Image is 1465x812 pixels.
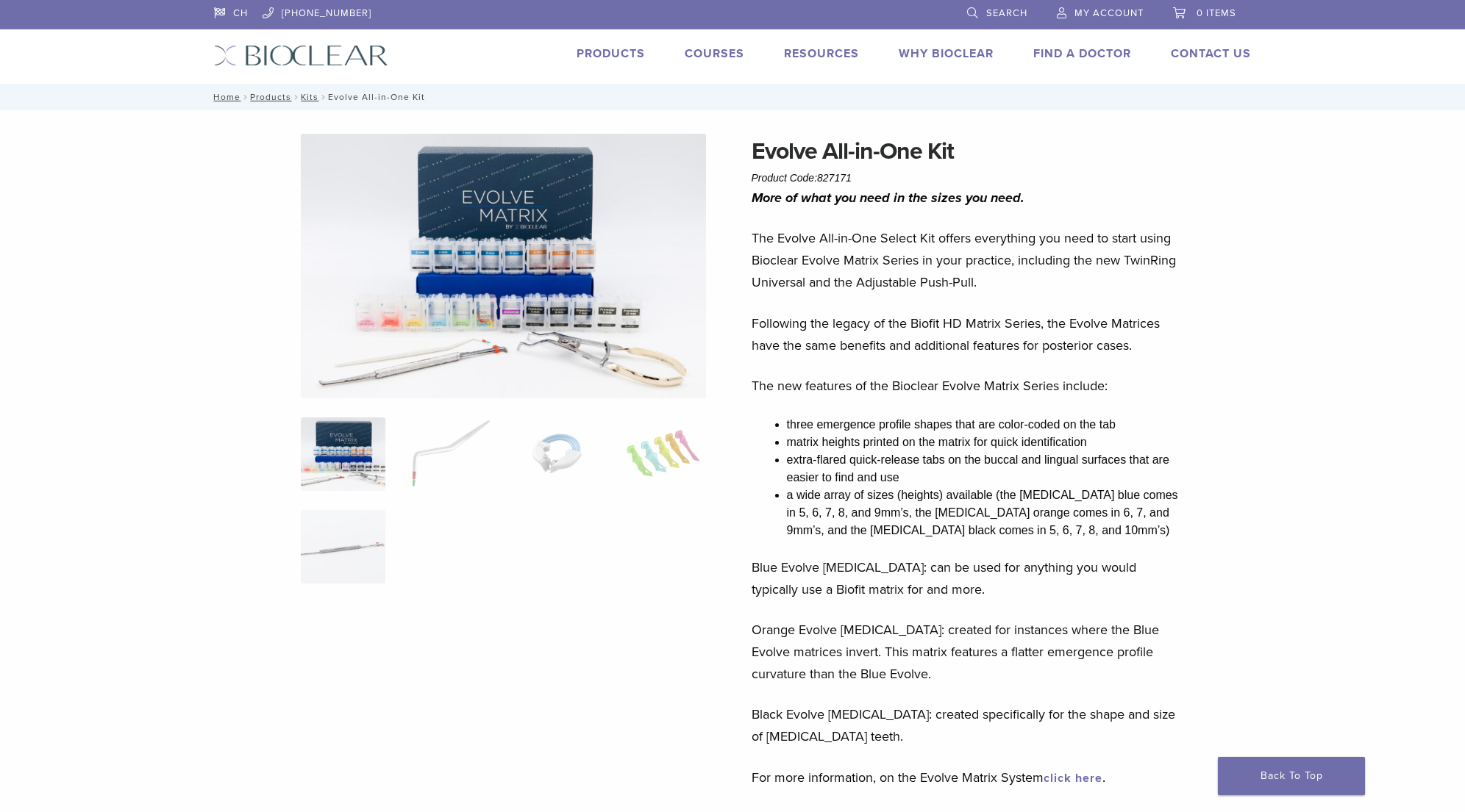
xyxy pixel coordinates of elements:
[240,93,250,101] span: /
[787,451,1184,486] li: extra-flared quick-release tabs on the buccal and lingual surfaces that are easier to find and use
[685,46,744,61] a: Courses
[752,556,1184,600] p: Blue Evolve [MEDICAL_DATA]: can be used for anything you would typically use a Biofit matrix for ...
[1171,46,1251,61] a: Contact Us
[1218,757,1365,795] a: Back To Top
[301,134,707,398] img: IMG_0457
[752,227,1184,293] p: The Evolve All-in-One Select Kit offers everything you need to start using Bioclear Evolve Matrix...
[752,703,1184,747] p: Black Evolve [MEDICAL_DATA]: created specifically for the shape and size of [MEDICAL_DATA] teeth.
[752,172,852,184] span: Product Code:
[301,417,385,491] img: IMG_0457-scaled-e1745362001290-300x300.jpg
[1074,7,1144,19] span: My Account
[203,84,1262,110] nav: Evolve All-in-One Kit
[752,134,1184,169] h1: Evolve All-in-One Kit
[986,7,1027,19] span: Search
[787,486,1184,539] li: a wide array of sizes (heights) available (the [MEDICAL_DATA] blue comes in 5, 6, 7, 8, and 9mm’s...
[514,417,599,491] img: Evolve All-in-One Kit - Image 3
[214,45,388,66] img: Bioclear
[752,619,1184,685] p: Orange Evolve [MEDICAL_DATA]: created for instances where the Blue Evolve matrices invert. This m...
[787,434,1184,451] li: matrix heights printed on the matrix for quick identification
[577,46,645,61] a: Products
[301,510,385,583] img: Evolve All-in-One Kit - Image 5
[752,375,1184,397] p: The new features of the Bioclear Evolve Matrix Series include:
[301,92,318,102] a: Kits
[817,172,852,184] span: 827171
[752,190,1024,206] i: More of what you need in the sizes you need.
[784,46,859,61] a: Resources
[787,416,1184,434] li: three emergence profile shapes that are color-coded on the tab
[250,92,291,102] a: Products
[209,92,240,102] a: Home
[291,93,301,101] span: /
[1197,7,1236,19] span: 0 items
[1044,771,1102,786] a: click here
[899,46,994,61] a: Why Bioclear
[752,312,1184,356] p: Following the legacy of the Biofit HD Matrix Series, the Evolve Matrices have the same benefits a...
[318,93,328,101] span: /
[627,417,700,491] img: Evolve All-in-One Kit - Image 4
[1033,46,1131,61] a: Find A Doctor
[752,766,1184,788] p: For more information, on the Evolve Matrix System .
[407,417,492,491] img: Evolve All-in-One Kit - Image 2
